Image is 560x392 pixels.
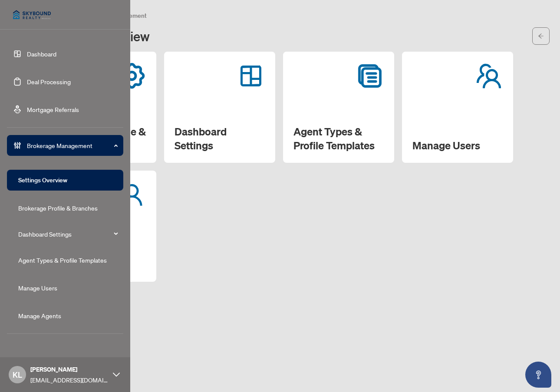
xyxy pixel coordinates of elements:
[412,138,503,152] h2: Manage Users
[13,369,22,381] span: KL
[538,33,544,39] span: arrow-left
[27,141,117,150] span: Brokerage Management
[27,78,71,86] a: Deal Processing
[27,105,79,113] a: Mortgage Referrals
[525,362,551,388] button: Open asap
[18,204,98,212] a: Brokerage Profile & Branches
[18,230,72,238] a: Dashboard Settings
[18,176,67,184] a: Settings Overview
[18,284,57,292] a: Manage Users
[30,375,109,385] span: [EMAIL_ADDRESS][DOMAIN_NAME]
[7,4,57,25] img: logo
[27,50,56,58] a: Dashboard
[18,256,107,264] a: Agent Types & Profile Templates
[293,125,384,152] h2: Agent Types & Profile Templates
[175,125,265,152] h2: Dashboard Settings
[30,365,109,374] span: [PERSON_NAME]
[18,312,61,320] a: Manage Agents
